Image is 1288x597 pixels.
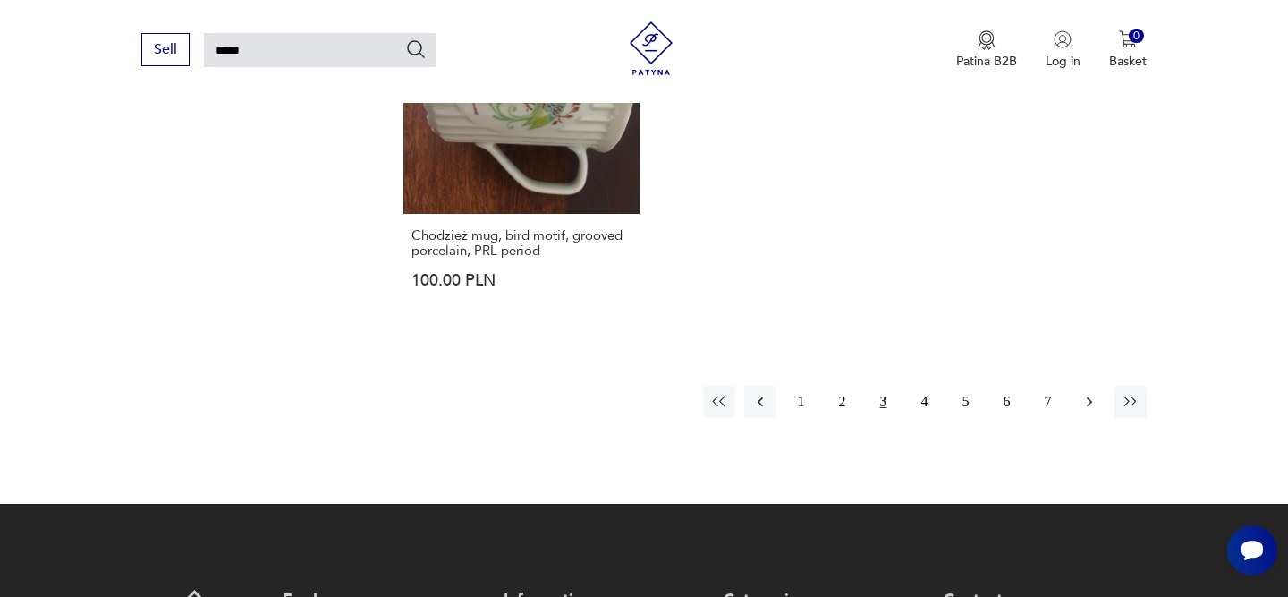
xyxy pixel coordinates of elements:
[978,30,996,50] img: Medal icon
[950,386,982,418] button: 5
[921,394,928,409] font: 4
[411,226,623,260] font: Chodzież mug, bird motif, grooved porcelain, PRL period
[785,386,818,418] button: 1
[1046,53,1080,70] font: Log in
[956,30,1017,70] button: Patina B2B
[962,394,970,409] font: 5
[1119,30,1137,48] img: Cart icon
[868,386,900,418] button: 3
[1046,30,1080,70] button: Log in
[1109,30,1147,70] button: 0Basket
[1109,53,1147,70] font: Basket
[956,53,1017,70] font: Patina B2B
[956,30,1017,70] a: Medal iconPatina B2B
[141,33,190,66] button: Sell
[624,21,678,75] img: Patina - vintage furniture and decorations store
[1133,28,1140,44] font: 0
[839,394,846,409] font: 2
[1054,30,1072,48] img: User icon
[991,386,1023,418] button: 6
[154,39,177,59] font: Sell
[411,269,496,292] font: 100.00 PLN
[1004,394,1011,409] font: 6
[826,386,859,418] button: 2
[909,386,941,418] button: 4
[798,394,805,409] font: 1
[405,38,427,60] button: Search
[1032,386,1064,418] button: 7
[1045,394,1052,409] font: 7
[141,45,190,57] a: Sell
[880,394,887,409] font: 3
[1227,525,1277,576] iframe: Smartsupp widget button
